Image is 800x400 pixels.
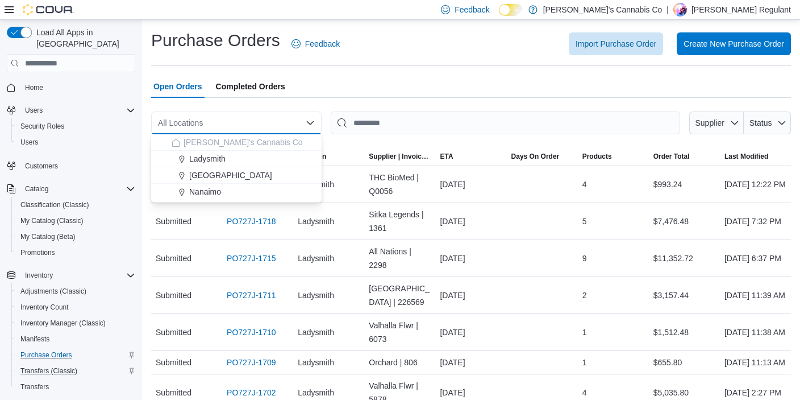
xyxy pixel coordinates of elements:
button: Classification (Classic) [11,197,140,213]
span: My Catalog (Classic) [16,214,135,228]
span: Submitted [156,288,191,302]
span: Manifests [16,332,135,346]
span: Completed Orders [216,75,285,98]
button: Ladysmith [151,151,322,167]
h1: Purchase Orders [151,29,280,52]
div: [DATE] [435,321,506,344]
span: Security Roles [16,119,135,133]
a: Classification (Classic) [16,198,94,212]
span: Transfers [20,382,49,391]
button: Location [293,147,364,166]
span: 2 [582,288,587,302]
span: Submitted [156,386,191,399]
img: Cova [23,4,74,15]
span: Days On Order [511,152,560,161]
span: 1 [582,356,587,369]
button: Inventory [20,269,57,282]
input: This is a search bar. After typing your query, hit enter to filter the results lower in the page. [331,112,680,134]
a: PO727J-1718 [227,215,276,228]
span: Home [20,80,135,94]
div: $1,512.48 [649,321,720,344]
span: Supplier [695,118,724,127]
div: Orchard | 806 [364,351,435,374]
div: [GEOGRAPHIC_DATA] | 226569 [364,277,435,314]
span: Inventory Manager (Classic) [20,319,106,328]
span: Adjustments (Classic) [20,287,86,296]
button: Transfers [11,379,140,395]
span: Submitted [156,215,191,228]
a: Manifests [16,332,54,346]
div: THC BioMed | Q0056 [364,166,435,203]
button: Last Modified [720,147,791,166]
span: Ladysmith [298,288,334,302]
a: My Catalog (Beta) [16,230,80,244]
span: Promotions [16,246,135,259]
span: Ladysmith [298,251,334,265]
div: Choose from the following options [151,134,322,200]
span: Load All Apps in [GEOGRAPHIC_DATA] [32,27,135,50]
span: Inventory Count [20,303,69,312]
a: Users [16,135,43,149]
a: Promotions [16,246,60,259]
a: Inventory Manager (Classic) [16,316,110,330]
div: [DATE] 11:38 AM [720,321,791,344]
span: Nanaimo [189,186,221,197]
button: My Catalog (Beta) [11,229,140,245]
button: Adjustments (Classic) [11,283,140,299]
span: Inventory Count [16,300,135,314]
a: Purchase Orders [16,348,77,362]
input: Dark Mode [499,4,523,16]
a: PO727J-1710 [227,325,276,339]
span: Transfers (Classic) [16,364,135,378]
span: Feedback [305,38,340,50]
div: [DATE] [435,173,506,196]
span: Security Roles [20,122,64,131]
div: $11,352.72 [649,247,720,270]
span: Customers [25,162,58,171]
button: Nanaimo [151,184,322,200]
span: Ladysmith [189,153,226,164]
span: Customers [20,158,135,172]
div: [DATE] [435,284,506,307]
span: Transfers [16,380,135,394]
a: Customers [20,159,63,173]
span: My Catalog (Classic) [20,216,84,225]
div: Valhalla Flwr | 6073 [364,314,435,350]
span: Adjustments (Classic) [16,284,135,298]
span: Users [25,106,43,115]
button: Promotions [11,245,140,261]
span: 5 [582,215,587,228]
span: Ladysmith [298,356,334,369]
div: $3,157.44 [649,284,720,307]
button: [GEOGRAPHIC_DATA] [151,167,322,184]
span: Supplier | Invoice Number [369,152,431,161]
span: [GEOGRAPHIC_DATA] [189,170,272,181]
button: Users [2,102,140,118]
a: Security Roles [16,119,69,133]
span: Users [20,138,38,147]
a: My Catalog (Classic) [16,214,88,228]
div: [DATE] [435,210,506,233]
button: Catalog [2,181,140,197]
div: [DATE] 12:22 PM [720,173,791,196]
span: 1 [582,325,587,339]
button: Status [744,112,791,134]
div: All Nations | 2298 [364,240,435,277]
div: [DATE] 6:37 PM [720,247,791,270]
a: Inventory Count [16,300,73,314]
span: ETA [440,152,453,161]
span: Inventory Manager (Classic) [16,316,135,330]
a: PO727J-1711 [227,288,276,302]
span: Purchase Orders [20,350,72,360]
button: Security Roles [11,118,140,134]
button: Create New Purchase Order [677,32,791,55]
button: My Catalog (Classic) [11,213,140,229]
a: PO727J-1709 [227,356,276,369]
div: [DATE] [435,351,506,374]
button: Inventory Manager (Classic) [11,315,140,331]
span: Transfers (Classic) [20,366,77,376]
div: [DATE] 11:13 AM [720,351,791,374]
span: Create New Purchase Order [684,38,784,50]
button: Days On Order [507,147,578,166]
